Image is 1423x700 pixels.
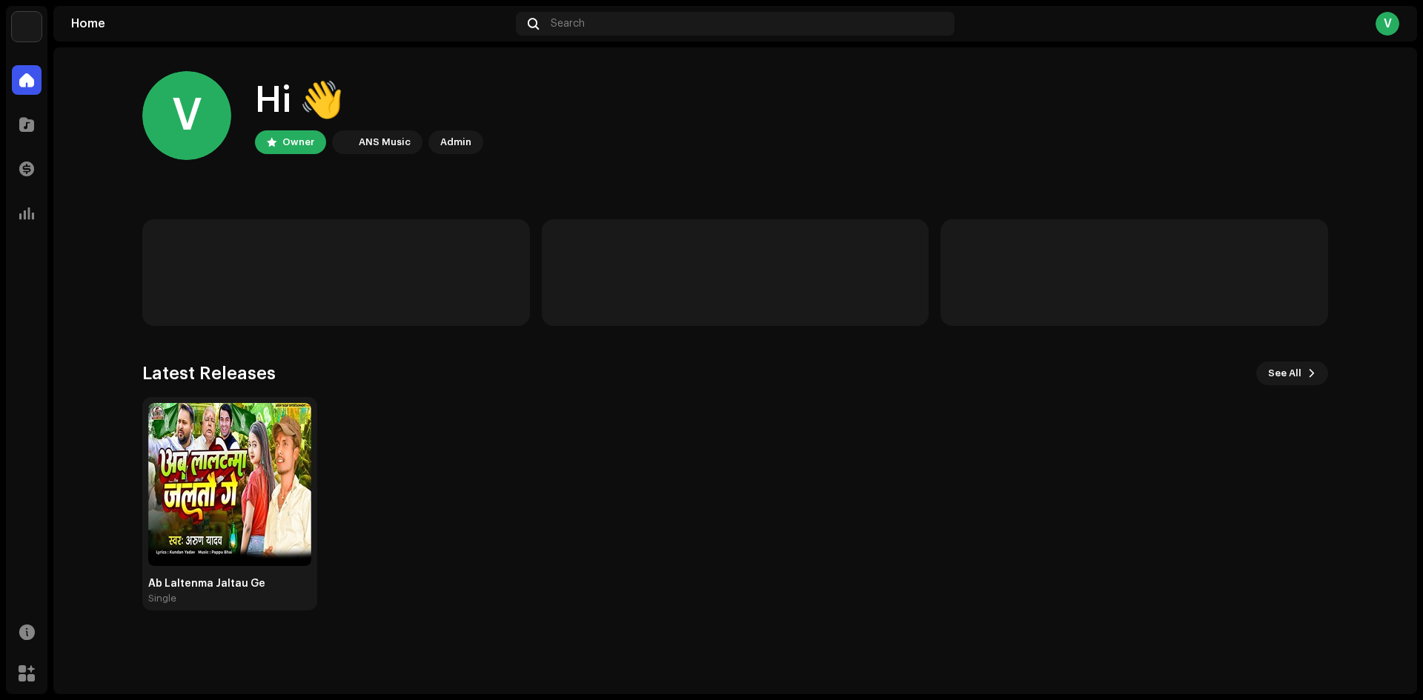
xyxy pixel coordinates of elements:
[148,403,311,566] img: c3e69b24-e387-4c4f-afcc-704a92fd6518
[551,18,585,30] span: Search
[335,133,353,151] img: bb356b9b-6e90-403f-adc8-c282c7c2e227
[148,578,311,590] div: Ab Laltenma Jaltau Ge
[1256,361,1328,385] button: See All
[282,133,314,151] div: Owner
[440,133,471,151] div: Admin
[255,77,483,124] div: Hi 👋
[1268,359,1301,388] span: See All
[359,133,411,151] div: ANS Music
[142,361,276,385] h3: Latest Releases
[71,18,510,30] div: Home
[12,12,42,41] img: bb356b9b-6e90-403f-adc8-c282c7c2e227
[148,593,176,604] div: Single
[1376,12,1399,36] div: V
[142,71,231,160] div: V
